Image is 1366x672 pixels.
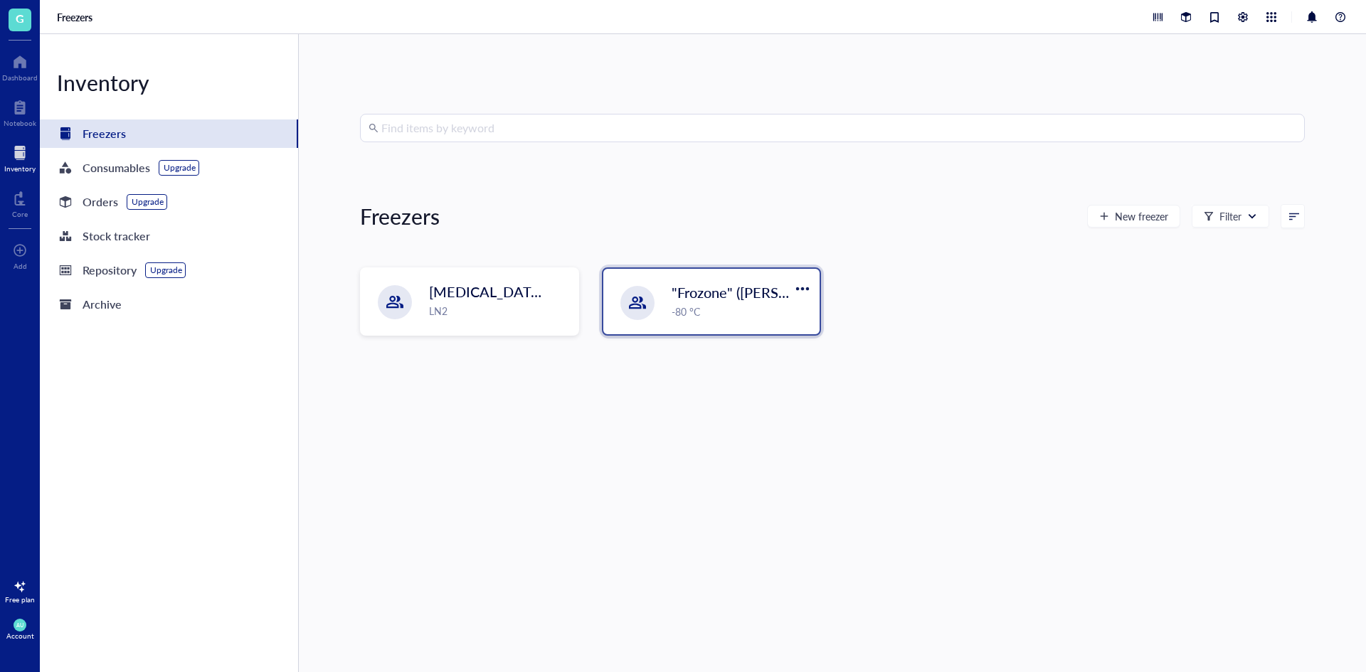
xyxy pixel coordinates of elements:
span: AU [16,622,23,629]
span: New freezer [1115,210,1168,222]
div: Account [6,631,34,640]
div: LN2 [429,303,570,319]
span: [MEDICAL_DATA] Storage ([PERSON_NAME]/[PERSON_NAME]) [429,282,841,302]
div: Repository [83,260,137,280]
a: RepositoryUpgrade [40,256,298,284]
a: Freezers [57,11,95,23]
div: Inventory [40,68,298,97]
span: "Frozone" ([PERSON_NAME]/[PERSON_NAME]) [672,282,978,302]
div: Free plan [5,595,35,604]
div: Consumables [83,158,150,178]
span: G [16,9,24,27]
div: Filter [1219,208,1241,224]
div: Core [12,210,28,218]
a: Core [12,187,28,218]
div: Freezers [83,124,126,144]
div: Freezers [360,202,440,230]
div: Dashboard [2,73,38,82]
a: ConsumablesUpgrade [40,154,298,182]
div: Stock tracker [83,226,150,246]
div: Upgrade [132,196,164,208]
div: Add [14,262,27,270]
div: Notebook [4,119,36,127]
a: Archive [40,290,298,319]
div: Archive [83,294,122,314]
div: -80 °C [672,304,811,319]
div: Inventory [4,164,36,173]
a: Inventory [4,142,36,173]
a: Freezers [40,119,298,148]
div: Upgrade [164,162,196,174]
a: Notebook [4,96,36,127]
div: Upgrade [150,265,182,276]
a: Stock tracker [40,222,298,250]
a: OrdersUpgrade [40,188,298,216]
a: Dashboard [2,50,38,82]
button: New freezer [1087,205,1180,228]
div: Orders [83,192,118,212]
